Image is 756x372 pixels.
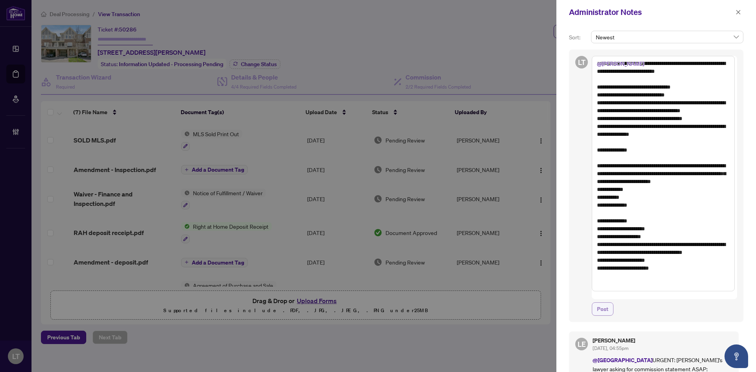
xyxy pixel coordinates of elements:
[593,356,652,364] span: @[GEOGRAPHIC_DATA]
[578,57,586,68] span: LT
[593,338,732,343] h5: [PERSON_NAME]
[736,9,741,15] span: close
[596,31,739,43] span: Newest
[597,303,608,315] span: Post
[592,302,613,316] button: Post
[593,345,628,351] span: [DATE], 04:55pm
[569,6,733,18] div: Administrator Notes
[578,339,586,350] span: LE
[724,344,748,368] button: Open asap
[569,33,588,42] p: Sort:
